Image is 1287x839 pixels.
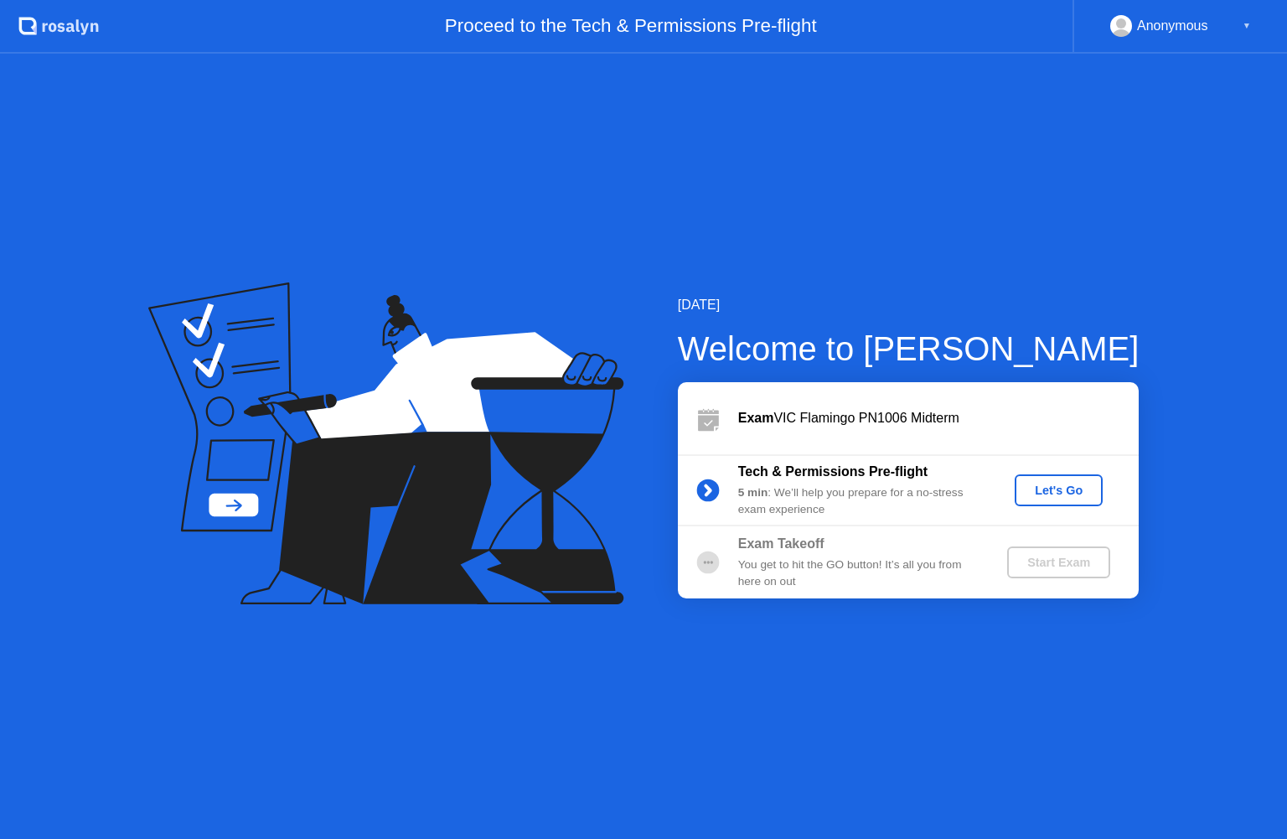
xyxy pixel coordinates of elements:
div: Let's Go [1021,484,1096,497]
div: Anonymous [1137,15,1208,37]
b: Exam [738,411,774,425]
div: Welcome to [PERSON_NAME] [678,324,1140,374]
div: VIC Flamingo PN1006 Midterm [738,408,1139,428]
div: You get to hit the GO button! It’s all you from here on out [738,557,979,591]
div: : We’ll help you prepare for a no-stress exam experience [738,484,979,519]
button: Let's Go [1015,474,1103,506]
div: ▼ [1243,15,1251,37]
button: Start Exam [1007,546,1110,578]
div: Start Exam [1014,556,1104,569]
b: Exam Takeoff [738,536,824,551]
b: Tech & Permissions Pre-flight [738,464,928,479]
div: [DATE] [678,295,1140,315]
b: 5 min [738,486,768,499]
